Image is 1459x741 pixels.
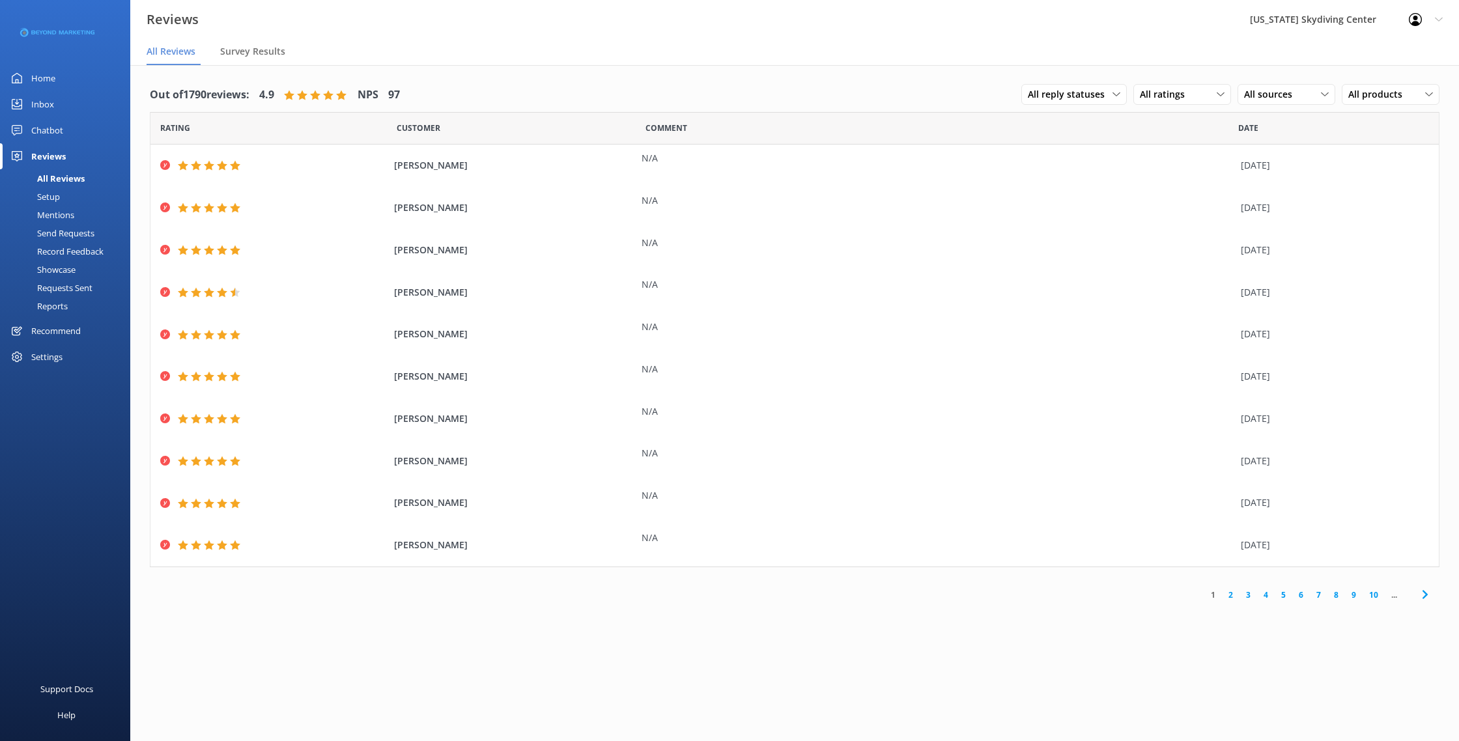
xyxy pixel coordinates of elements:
span: [PERSON_NAME] [394,285,634,300]
div: Requests Sent [8,279,92,297]
a: 8 [1327,589,1345,601]
span: [PERSON_NAME] [394,538,634,552]
a: Send Requests [8,224,130,242]
div: Showcase [8,260,76,279]
a: 10 [1363,589,1385,601]
div: Record Feedback [8,242,104,260]
div: [DATE] [1241,243,1423,257]
div: [DATE] [1241,369,1423,384]
div: Setup [8,188,60,206]
span: [PERSON_NAME] [394,243,634,257]
h4: NPS [358,87,378,104]
div: [DATE] [1241,201,1423,215]
span: Date [1238,122,1258,134]
div: [DATE] [1241,454,1423,468]
div: N/A [642,362,1234,376]
div: Inbox [31,91,54,117]
a: 5 [1275,589,1292,601]
div: [DATE] [1241,538,1423,552]
div: [DATE] [1241,412,1423,426]
span: All ratings [1140,87,1193,102]
span: Date [160,122,190,134]
div: [DATE] [1241,158,1423,173]
a: 7 [1310,589,1327,601]
span: All reply statuses [1028,87,1112,102]
span: Survey Results [220,45,285,58]
span: ... [1385,589,1404,601]
span: All sources [1244,87,1300,102]
a: Requests Sent [8,279,130,297]
h4: 4.9 [259,87,274,104]
div: [DATE] [1241,285,1423,300]
a: 2 [1222,589,1239,601]
span: [PERSON_NAME] [394,158,634,173]
div: N/A [642,320,1234,334]
span: Question [645,122,687,134]
div: N/A [642,151,1234,165]
div: Settings [31,344,63,370]
a: Showcase [8,260,130,279]
span: [PERSON_NAME] [394,454,634,468]
a: 9 [1345,589,1363,601]
div: Mentions [8,206,74,224]
a: 3 [1239,589,1257,601]
h3: Reviews [147,9,199,30]
div: Home [31,65,55,91]
div: [DATE] [1241,496,1423,510]
div: All Reviews [8,169,85,188]
span: Date [397,122,440,134]
span: [PERSON_NAME] [394,496,634,510]
div: Recommend [31,318,81,344]
a: 6 [1292,589,1310,601]
span: All Reviews [147,45,195,58]
div: N/A [642,531,1234,545]
div: N/A [642,236,1234,250]
span: [PERSON_NAME] [394,412,634,426]
div: N/A [642,193,1234,208]
div: Chatbot [31,117,63,143]
div: Reviews [31,143,66,169]
div: N/A [642,446,1234,460]
div: N/A [642,277,1234,292]
span: [PERSON_NAME] [394,369,634,384]
h4: Out of 1790 reviews: [150,87,249,104]
h4: 97 [388,87,400,104]
a: Reports [8,297,130,315]
div: Help [57,702,76,728]
div: Support Docs [40,676,93,702]
span: [PERSON_NAME] [394,327,634,341]
div: N/A [642,404,1234,419]
a: Record Feedback [8,242,130,260]
a: All Reviews [8,169,130,188]
a: 1 [1204,589,1222,601]
span: [PERSON_NAME] [394,201,634,215]
div: Reports [8,297,68,315]
img: 3-1676954853.png [20,28,94,38]
a: Setup [8,188,130,206]
a: 4 [1257,589,1275,601]
div: Send Requests [8,224,94,242]
a: Mentions [8,206,130,224]
span: All products [1348,87,1410,102]
div: N/A [642,488,1234,503]
div: [DATE] [1241,327,1423,341]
